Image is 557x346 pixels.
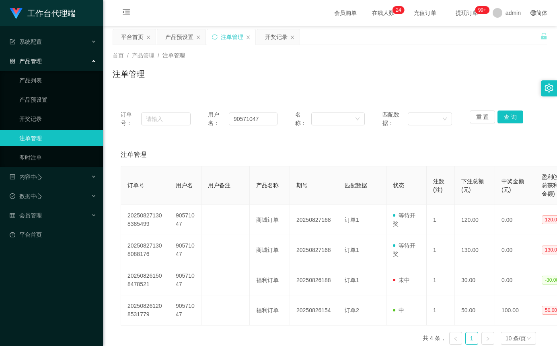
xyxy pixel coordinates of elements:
i: 图标: form [10,39,15,45]
i: 图标: profile [10,174,15,180]
span: 订单号： [121,111,141,127]
td: 1 [427,205,455,235]
span: 系统配置 [10,39,42,45]
span: 在线人数 [368,10,399,16]
a: 产品预设置 [19,92,97,108]
td: 90571047 [169,295,201,326]
span: 注单管理 [162,52,185,59]
span: 中 [393,307,404,313]
span: 订单1 [345,247,359,253]
input: 请输入 [141,113,191,125]
td: 20250827168 [290,235,338,265]
td: 0.00 [495,265,535,295]
td: 20250827168 [290,205,338,235]
span: 注数(注) [433,178,444,193]
span: 内容中心 [10,174,42,180]
span: 产品名称 [256,182,279,188]
span: 用户名 [176,182,193,188]
span: / [158,52,159,59]
td: 202508271308385499 [121,205,169,235]
span: 等待开奖 [393,242,415,257]
a: 产品列表 [19,72,97,88]
span: 状态 [393,182,404,188]
td: 商城订单 [250,235,290,265]
td: 90571047 [169,205,201,235]
span: 提现订单 [452,10,482,16]
li: 1 [465,332,478,345]
div: 平台首页 [121,29,144,45]
td: 90571047 [169,235,201,265]
li: 下一页 [481,332,494,345]
i: 图标: close [146,35,151,40]
span: 用户备注 [208,182,230,188]
div: 产品预设置 [165,29,193,45]
input: 请输入 [229,113,277,125]
div: 开奖记录 [265,29,288,45]
td: 1 [427,235,455,265]
i: 图标: setting [545,84,553,92]
a: 1 [466,332,478,344]
td: 福利订单 [250,265,290,295]
span: 中奖金额(元) [502,178,524,193]
h1: 工作台代理端 [27,0,76,26]
span: 会员管理 [10,212,42,219]
td: 130.00 [455,235,495,265]
td: 90571047 [169,265,201,295]
span: 产品管理 [10,58,42,64]
span: 充值订单 [410,10,440,16]
td: 商城订单 [250,205,290,235]
span: 下注总额(元) [461,178,484,193]
td: 福利订单 [250,295,290,326]
span: 订单1 [345,217,359,223]
a: 即时注单 [19,149,97,166]
td: 120.00 [455,205,495,235]
a: 开奖记录 [19,111,97,127]
p: 2 [396,6,399,14]
i: 图标: close [196,35,201,40]
span: 注单管理 [121,150,146,160]
td: 1 [427,265,455,295]
i: 图标: down [526,336,531,342]
span: 首页 [113,52,124,59]
td: 20250826188 [290,265,338,295]
a: 注单管理 [19,130,97,146]
td: 50.00 [455,295,495,326]
i: 图标: check-circle-o [10,193,15,199]
i: 图标: menu-fold [113,0,140,26]
td: 0.00 [495,205,535,235]
a: 工作台代理端 [10,10,76,16]
span: 订单号 [127,182,144,188]
span: 订单2 [345,307,359,313]
td: 20250826154 [290,295,338,326]
i: 图标: appstore-o [10,58,15,64]
span: 匹配数据： [382,111,408,127]
span: 名称： [295,111,312,127]
i: 图标: down [355,117,360,122]
p: 4 [399,6,401,14]
span: 订单1 [345,277,359,283]
td: 100.00 [495,295,535,326]
span: 未中 [393,277,410,283]
i: 图标: table [10,213,15,218]
span: 等待开奖 [393,212,415,227]
img: logo.9652507e.png [10,8,23,19]
td: 1 [427,295,455,326]
i: 图标: down [442,117,447,122]
sup: 24 [393,6,404,14]
span: 期号 [296,182,308,188]
span: 用户名： [208,111,229,127]
i: 图标: close [290,35,295,40]
button: 查 询 [497,111,523,123]
span: 数据中心 [10,193,42,199]
div: 10 条/页 [506,332,526,344]
span: / [127,52,129,59]
a: 图标: dashboard平台首页 [10,227,97,243]
i: 图标: close [246,35,251,40]
button: 重 置 [470,111,495,123]
h1: 注单管理 [113,68,145,80]
td: 0.00 [495,235,535,265]
li: 上一页 [449,332,462,345]
td: 202508261208531779 [121,295,169,326]
div: 注单管理 [221,29,243,45]
i: 图标: right [485,336,490,341]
